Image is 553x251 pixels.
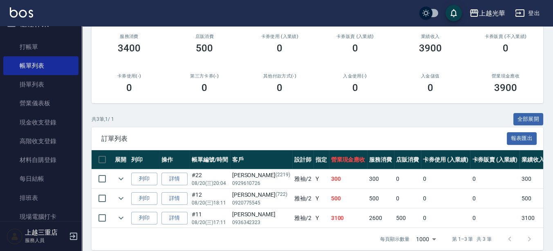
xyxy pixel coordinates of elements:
a: 帳單列表 [3,56,78,75]
div: [PERSON_NAME] [232,191,290,199]
a: 掛單列表 [3,75,78,94]
p: 第 1–3 筆 共 3 筆 [452,235,492,243]
td: 500 [519,189,546,208]
a: 高階收支登錄 [3,132,78,151]
p: 0929610726 [232,180,290,187]
a: 排班表 [3,189,78,207]
h3: 0 [352,42,358,54]
a: 打帳單 [3,38,78,56]
button: expand row [115,173,127,185]
div: [PERSON_NAME] [232,210,290,219]
p: (722) [275,191,287,199]
button: expand row [115,192,127,204]
th: 操作 [159,150,190,169]
th: 卡券販賣 (入業績) [470,150,519,169]
td: 0 [394,189,421,208]
h2: 入金儲值 [403,73,458,79]
div: 1000 [413,228,439,250]
div: 上越光華 [479,8,505,18]
th: 營業現金應收 [329,150,367,169]
h2: 第三方卡券(-) [177,73,232,79]
a: 報表匯出 [507,134,537,142]
h3: 0 [277,82,282,93]
h3: 0 [503,42,508,54]
a: 現場電腦打卡 [3,207,78,226]
a: 每日結帳 [3,169,78,188]
p: 服務人員 [25,237,67,244]
button: 列印 [131,212,157,224]
td: 3100 [329,209,367,228]
button: save [446,5,462,21]
th: 業績收入 [519,150,546,169]
th: 帳單編號/時間 [190,150,230,169]
button: 上越光華 [466,5,508,22]
p: 08/20 (三) 17:11 [192,219,228,226]
td: #11 [190,209,230,228]
p: 每頁顯示數量 [380,235,410,243]
th: 列印 [129,150,159,169]
p: 08/20 (三) 20:04 [192,180,228,187]
a: 營業儀表板 [3,94,78,113]
td: 500 [394,209,421,228]
th: 卡券使用 (入業績) [421,150,470,169]
td: Y [313,169,329,189]
button: expand row [115,212,127,224]
td: 0 [421,209,470,228]
td: 500 [367,189,394,208]
td: 0 [470,189,519,208]
h3: 3900 [494,82,517,93]
td: 300 [329,169,367,189]
span: 訂單列表 [101,135,507,143]
th: 指定 [313,150,329,169]
h3: 3900 [419,42,442,54]
p: (2219) [275,171,290,180]
p: 0936342323 [232,219,290,226]
h3: 0 [277,42,282,54]
p: 08/20 (三) 18:11 [192,199,228,207]
h2: 業績收入 [403,34,458,39]
td: 3100 [519,209,546,228]
p: 共 3 筆, 1 / 1 [92,116,114,123]
td: 300 [519,169,546,189]
a: 詳情 [161,192,188,205]
h5: 上越三重店 [25,229,67,237]
h2: 其他付款方式(-) [252,73,307,79]
td: 雅袖 /2 [292,189,313,208]
div: [PERSON_NAME] [232,171,290,180]
td: 0 [470,169,519,189]
h2: 入金使用(-) [327,73,383,79]
img: Person [7,228,23,244]
td: #22 [190,169,230,189]
th: 客戶 [230,150,292,169]
h2: 卡券販賣 (入業績) [327,34,383,39]
td: 0 [421,169,470,189]
td: 雅袖 /2 [292,169,313,189]
td: #12 [190,189,230,208]
td: 500 [329,189,367,208]
td: 0 [421,189,470,208]
p: 0920775545 [232,199,290,207]
td: Y [313,209,329,228]
h3: 0 [126,82,132,93]
th: 店販消費 [394,150,421,169]
a: 詳情 [161,212,188,224]
h2: 卡券販賣 (不入業績) [478,34,533,39]
h2: 卡券使用 (入業績) [252,34,307,39]
td: 0 [394,169,421,189]
button: 登出 [512,6,543,21]
h2: 店販消費 [177,34,232,39]
h3: 0 [201,82,207,93]
th: 服務消費 [367,150,394,169]
th: 展開 [113,150,129,169]
a: 現金收支登錄 [3,113,78,132]
td: 2600 [367,209,394,228]
button: 列印 [131,173,157,185]
a: 詳情 [161,173,188,185]
img: Logo [10,7,33,18]
button: 報表匯出 [507,132,537,145]
td: Y [313,189,329,208]
td: 0 [470,209,519,228]
button: 列印 [131,192,157,205]
td: 雅袖 /2 [292,209,313,228]
h3: 0 [352,82,358,93]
